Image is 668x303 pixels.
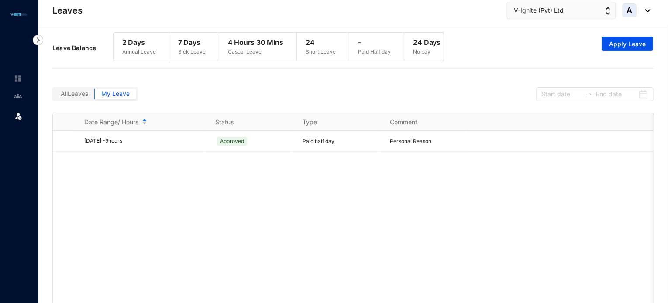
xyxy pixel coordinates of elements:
img: logo [9,12,28,17]
span: My Leave [101,90,130,97]
p: Paid Half day [358,48,391,56]
p: 4 Hours 30 Mins [228,37,284,48]
th: Type [292,113,379,131]
span: swap-right [585,91,592,98]
span: Approved [217,137,247,146]
th: Status [205,113,292,131]
input: Start date [541,89,582,99]
span: Date Range/ Hours [84,118,138,126]
span: Apply Leave [609,40,646,48]
p: 2 Days [122,37,156,48]
p: 7 Days [178,37,206,48]
th: Comment [379,113,467,131]
img: people-unselected.118708e94b43a90eceab.svg [14,92,22,100]
span: V-Ignite (Pvt) Ltd [514,6,564,15]
p: Short Leave [306,48,336,56]
img: home-unselected.a29eae3204392db15eaf.svg [14,75,22,82]
p: Annual Leave [122,48,156,56]
p: No pay [413,48,441,56]
span: Personal Reason [390,138,431,144]
span: to [585,91,592,98]
p: 24 Days [413,37,441,48]
img: up-down-arrow.74152d26bf9780fbf563ca9c90304185.svg [606,7,610,15]
p: 24 [306,37,336,48]
img: nav-icon-right.af6afadce00d159da59955279c43614e.svg [33,35,43,45]
img: dropdown-black.8e83cc76930a90b1a4fdb6d089b7bf3a.svg [641,9,651,12]
button: Apply Leave [602,37,653,51]
img: leave.99b8a76c7fa76a53782d.svg [14,112,23,120]
p: Paid half day [303,137,379,146]
input: End date [596,89,637,99]
span: A [627,7,633,14]
p: Casual Leave [228,48,284,56]
button: V-Ignite (Pvt) Ltd [507,2,616,19]
p: Sick Leave [178,48,206,56]
p: Leaves [52,4,83,17]
li: Home [7,70,28,87]
span: All Leaves [61,90,88,97]
p: Leave Balance [52,44,113,52]
p: - [358,37,391,48]
div: [DATE] - 9 hours [84,137,205,145]
li: Contacts [7,87,28,105]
